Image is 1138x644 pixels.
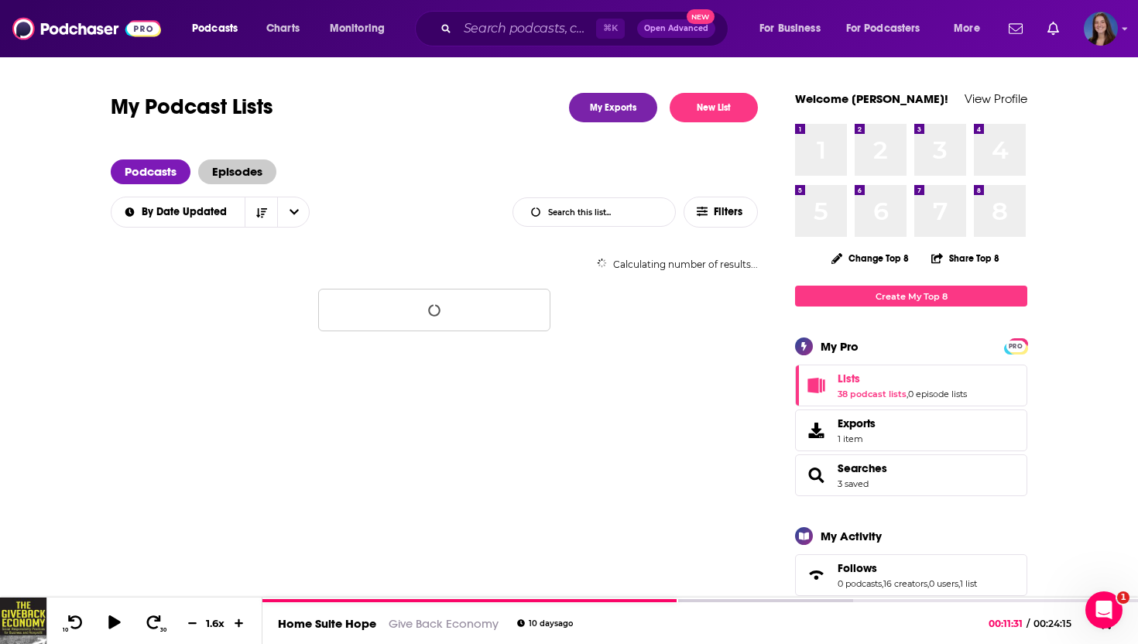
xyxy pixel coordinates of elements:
div: 10 days ago [517,619,573,628]
span: 1 item [838,433,876,444]
span: Logged in as emmadonovan [1084,12,1118,46]
button: Loading [318,289,550,331]
span: ⌘ K [596,19,625,39]
button: open menu [277,197,310,227]
span: 10 [63,627,68,633]
button: Change Top 8 [822,248,918,268]
span: Lists [838,372,860,385]
button: open menu [749,16,840,41]
a: Follows [838,561,977,575]
a: Lists [800,375,831,396]
a: PRO [1006,340,1025,351]
button: open menu [319,16,405,41]
a: Podcasts [111,159,190,184]
img: User Profile [1084,12,1118,46]
span: 00:24:15 [1030,618,1087,629]
button: Open AdvancedNew [637,19,715,38]
a: Create My Top 8 [795,286,1027,307]
span: Exports [838,416,876,430]
a: View Profile [965,91,1027,106]
span: , [927,578,929,589]
h1: My Podcast Lists [111,93,273,122]
span: PRO [1006,341,1025,352]
span: , [882,578,883,589]
a: Charts [256,16,309,41]
span: , [907,389,908,399]
button: Share Top 8 [931,243,1000,273]
span: Monitoring [330,18,385,39]
button: New List [670,93,758,122]
span: Filters [714,207,745,218]
a: 3 saved [838,478,869,489]
a: My Exports [569,93,657,122]
a: Show notifications dropdown [1003,15,1029,42]
a: 0 episode lists [908,389,967,399]
a: Follows [800,564,831,586]
span: Follows [795,554,1027,596]
span: For Business [759,18,821,39]
button: open menu [181,16,258,41]
a: Lists [838,372,967,385]
span: / [1027,618,1030,629]
a: Home Suite Hope [278,616,376,631]
a: Exports [795,409,1027,451]
a: Searches [838,461,887,475]
a: Searches [800,464,831,486]
div: 1.6 x [203,617,229,629]
button: 10 [60,614,89,633]
a: 16 creators [883,578,927,589]
span: Exports [800,420,831,441]
button: open menu [836,16,943,41]
span: 00:11:31 [989,618,1027,629]
a: 0 podcasts [838,578,882,589]
span: Lists [795,365,1027,406]
div: Search podcasts, credits, & more... [430,11,743,46]
span: 1 [1117,591,1129,604]
button: Filters [684,197,758,228]
a: 0 users [929,578,958,589]
span: New [687,9,715,24]
button: open menu [111,207,245,218]
a: Episodes [198,159,276,184]
h2: Choose List sort [111,197,310,228]
button: open menu [943,16,999,41]
span: Searches [795,454,1027,496]
span: Open Advanced [644,25,708,33]
span: By Date Updated [142,207,232,218]
a: Show notifications dropdown [1041,15,1065,42]
img: Podchaser - Follow, Share and Rate Podcasts [12,14,161,43]
input: Search podcasts, credits, & more... [458,16,596,41]
div: My Activity [821,529,882,543]
button: Sort Direction [245,197,277,227]
div: My Pro [821,339,859,354]
a: 38 podcast lists [838,389,907,399]
button: Show profile menu [1084,12,1118,46]
a: Welcome [PERSON_NAME]! [795,91,948,106]
span: , [958,578,960,589]
span: Podcasts [192,18,238,39]
button: 30 [140,614,170,633]
iframe: Intercom live chat [1085,591,1123,629]
a: Give Back Economy [389,616,499,631]
a: 1 list [960,578,977,589]
span: Follows [838,561,877,575]
span: More [954,18,980,39]
span: 30 [160,627,166,633]
span: For Podcasters [846,18,920,39]
span: Charts [266,18,300,39]
div: Calculating number of results... [111,259,758,270]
